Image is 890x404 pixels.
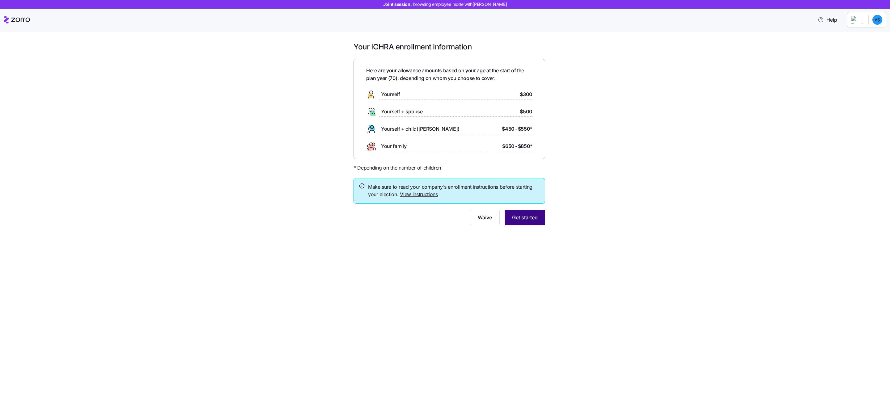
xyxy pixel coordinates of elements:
[518,125,532,133] span: $550
[478,214,492,221] span: Waive
[520,108,532,116] span: $500
[502,142,515,150] span: $650
[383,1,507,7] span: Joint session:
[518,142,532,150] span: $850
[515,125,517,133] span: -
[381,125,460,133] span: Yourself + child([PERSON_NAME])
[470,210,500,225] button: Waive
[413,1,507,7] span: browsing employee mode with [PERSON_NAME]
[366,67,532,82] span: Here are your allowance amounts based on your age at the start of the plan year ( 70 ), depending...
[502,125,515,133] span: $450
[872,15,882,25] img: a7ed8fd710a6ddce48741c4079dfdfaa
[381,108,423,116] span: Yourself + spouse
[400,191,438,197] a: View instructions
[368,183,540,199] span: Make sure to read your company's enrollment instructions before starting your election.
[818,16,837,23] span: Help
[381,142,406,150] span: Your family
[851,16,863,23] img: Employer logo
[813,14,842,26] button: Help
[520,90,532,98] span: $300
[381,90,400,98] span: Yourself
[354,164,441,172] span: * Depending on the number of children
[512,214,538,221] span: Get started
[515,142,517,150] span: -
[354,42,545,52] h1: Your ICHRA enrollment information
[505,210,545,225] button: Get started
